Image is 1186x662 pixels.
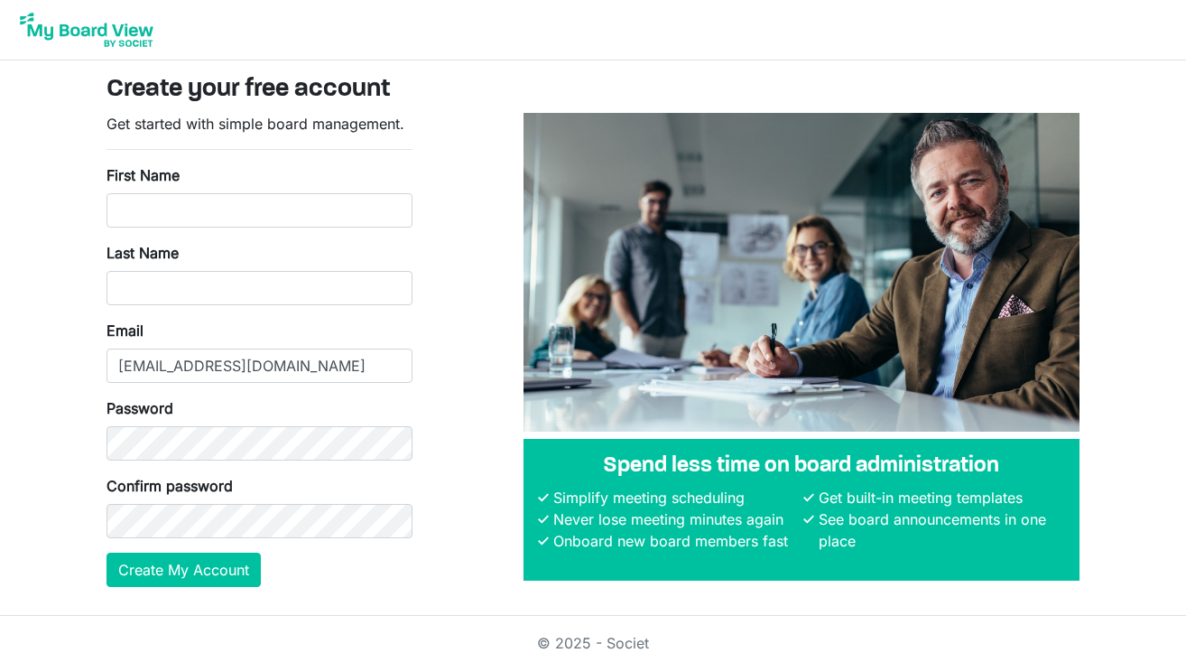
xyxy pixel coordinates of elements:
li: Simplify meeting scheduling [549,487,800,508]
label: Confirm password [107,475,233,497]
label: Last Name [107,242,179,264]
button: Create My Account [107,553,261,587]
li: Onboard new board members fast [549,530,800,552]
li: See board announcements in one place [814,508,1065,552]
a: © 2025 - Societ [537,634,649,652]
li: Never lose meeting minutes again [549,508,800,530]
span: Get started with simple board management. [107,115,404,133]
label: Email [107,320,144,341]
li: Get built-in meeting templates [814,487,1065,508]
h3: Create your free account [107,75,1079,106]
img: My Board View Logo [14,7,159,52]
label: First Name [107,164,180,186]
img: A photograph of board members sitting at a table [524,113,1079,432]
label: Password [107,397,173,419]
h4: Spend less time on board administration [538,453,1065,480]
